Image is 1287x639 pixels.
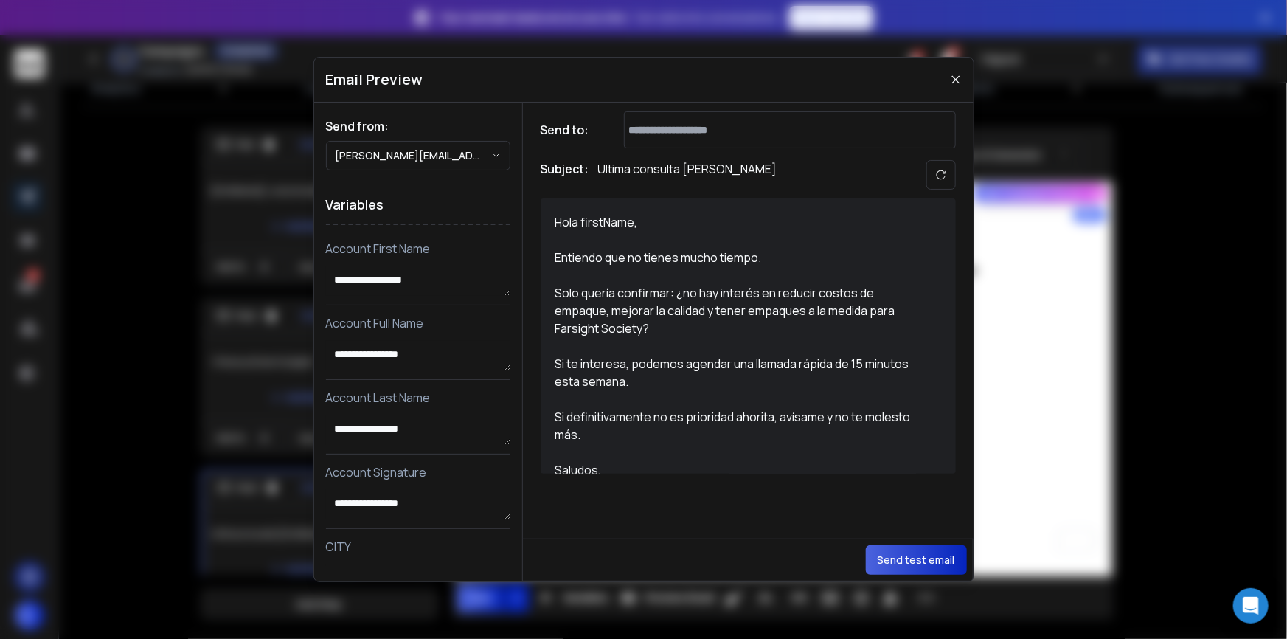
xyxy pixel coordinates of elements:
[555,408,924,443] div: Si definitivamente no es prioridad ahorita, avísame y no te molesto más.
[336,148,492,163] p: [PERSON_NAME][EMAIL_ADDRESS][DOMAIN_NAME]
[866,545,967,575] button: Send test email
[541,160,589,190] h1: Subject:
[555,461,924,479] div: Saludos,
[1233,588,1269,624] div: Open Intercom Messenger
[326,389,510,407] p: Account Last Name
[326,117,510,135] h1: Send from:
[326,538,510,556] p: CITY
[326,463,510,481] p: Account Signature
[326,240,510,258] p: Account First Name
[326,314,510,332] p: Account Full Name
[326,69,423,90] h1: Email Preview
[555,355,924,390] div: Si te interesa, podemos agendar una llamada rápida de 15 minutos esta semana.
[555,213,924,231] div: Hola firstName,
[598,160,777,190] p: Ultima consulta [PERSON_NAME]
[555,284,924,337] div: Solo quería confirmar: ¿no hay interés en reducir costos de empaque, mejorar la calidad y tener e...
[326,185,510,225] h1: Variables
[555,249,924,266] div: Entiendo que no tienes mucho tiempo.
[541,121,600,139] h1: Send to:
